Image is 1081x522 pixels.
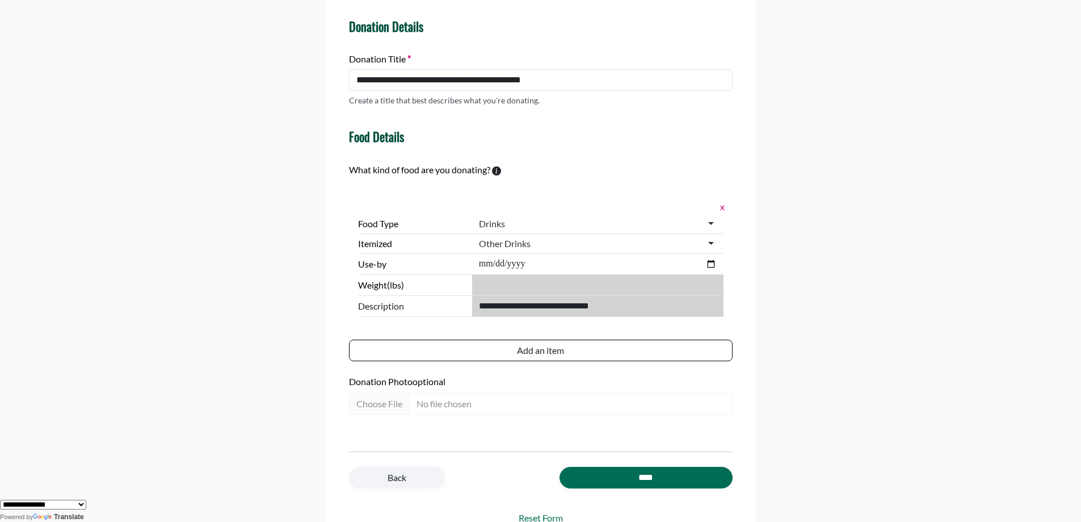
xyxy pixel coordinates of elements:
[717,199,724,214] button: x
[358,278,468,292] label: Weight
[349,52,411,66] label: Donation Title
[349,129,404,144] h4: Food Details
[349,340,733,361] button: Add an item
[492,166,501,176] svg: To calculate environmental impacts, we follow the Food Loss + Waste Protocol
[349,94,540,106] p: Create a title that best describes what you're donating.
[358,257,468,271] label: Use-by
[479,238,531,249] div: Other Drinks
[387,279,404,290] span: (lbs)
[349,467,445,488] a: Back
[33,513,84,521] a: Translate
[358,237,468,250] label: Itemized
[349,163,490,177] label: What kind of food are you donating?
[349,19,733,34] h4: Donation Details
[358,217,468,231] label: Food Type
[479,218,505,229] div: Drinks
[349,375,733,389] label: Donation Photo
[358,299,468,313] span: Description
[413,376,445,387] span: optional
[33,513,54,521] img: Google Translate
